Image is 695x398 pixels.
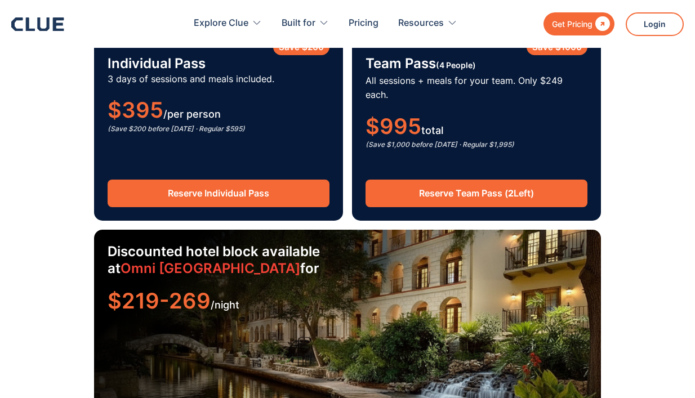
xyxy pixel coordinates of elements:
[626,12,684,36] a: Login
[108,288,211,314] span: $219-269
[366,74,587,102] p: All sessions + meals for your team. Only $249 each.
[108,243,333,277] h3: Discounted hotel block available at for
[108,55,329,72] h3: Individual Pass
[108,72,329,86] p: 3 days of sessions and meals included.
[194,6,262,41] div: Explore Clue
[108,124,245,133] em: (Save $200 before [DATE] · Regular $595)
[508,187,514,199] strong: 2
[349,6,378,41] a: Pricing
[366,113,421,139] span: $995
[121,260,300,276] a: Omni [GEOGRAPHIC_DATA]
[108,103,329,121] div: /per person
[108,97,163,123] span: $395
[108,180,329,207] a: Reserve Individual Pass
[366,180,587,207] a: Reserve Team Pass (2Left)
[552,17,592,31] div: Get Pricing
[366,55,587,74] h3: Team Pass
[282,6,329,41] div: Built for
[398,6,444,41] div: Resources
[366,140,514,149] em: (Save $1,000 before [DATE] · Regular $1,995)
[436,60,476,70] span: (4 People)
[282,6,315,41] div: Built for
[366,119,587,137] div: total
[543,12,614,35] a: Get Pricing
[592,17,610,31] div: 
[108,294,587,312] div: /night
[398,6,457,41] div: Resources
[194,6,248,41] div: Explore Clue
